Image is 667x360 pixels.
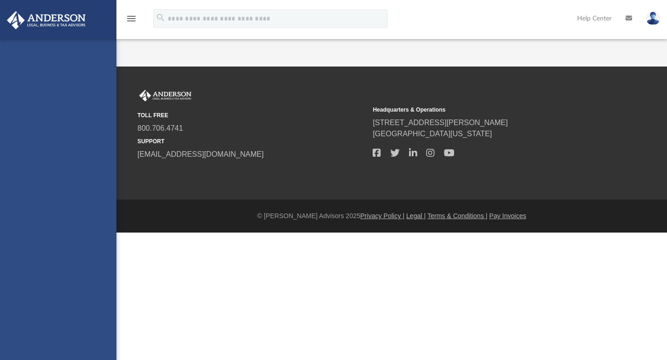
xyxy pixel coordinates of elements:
[137,124,183,132] a: 800.706.4741
[4,11,88,29] img: Anderson Advisors Platinum Portal
[126,13,137,24] i: menu
[489,212,526,220] a: Pay Invoices
[137,90,193,102] img: Anderson Advisors Platinum Portal
[116,211,667,221] div: © [PERSON_NAME] Advisors 2025
[373,106,601,114] small: Headquarters & Operations
[428,212,488,220] a: Terms & Conditions |
[373,119,508,127] a: [STREET_ADDRESS][PERSON_NAME]
[646,12,660,25] img: User Pic
[137,111,366,120] small: TOLL FREE
[361,212,405,220] a: Privacy Policy |
[156,13,166,23] i: search
[137,137,366,146] small: SUPPORT
[406,212,426,220] a: Legal |
[137,150,264,158] a: [EMAIL_ADDRESS][DOMAIN_NAME]
[126,18,137,24] a: menu
[373,130,492,138] a: [GEOGRAPHIC_DATA][US_STATE]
